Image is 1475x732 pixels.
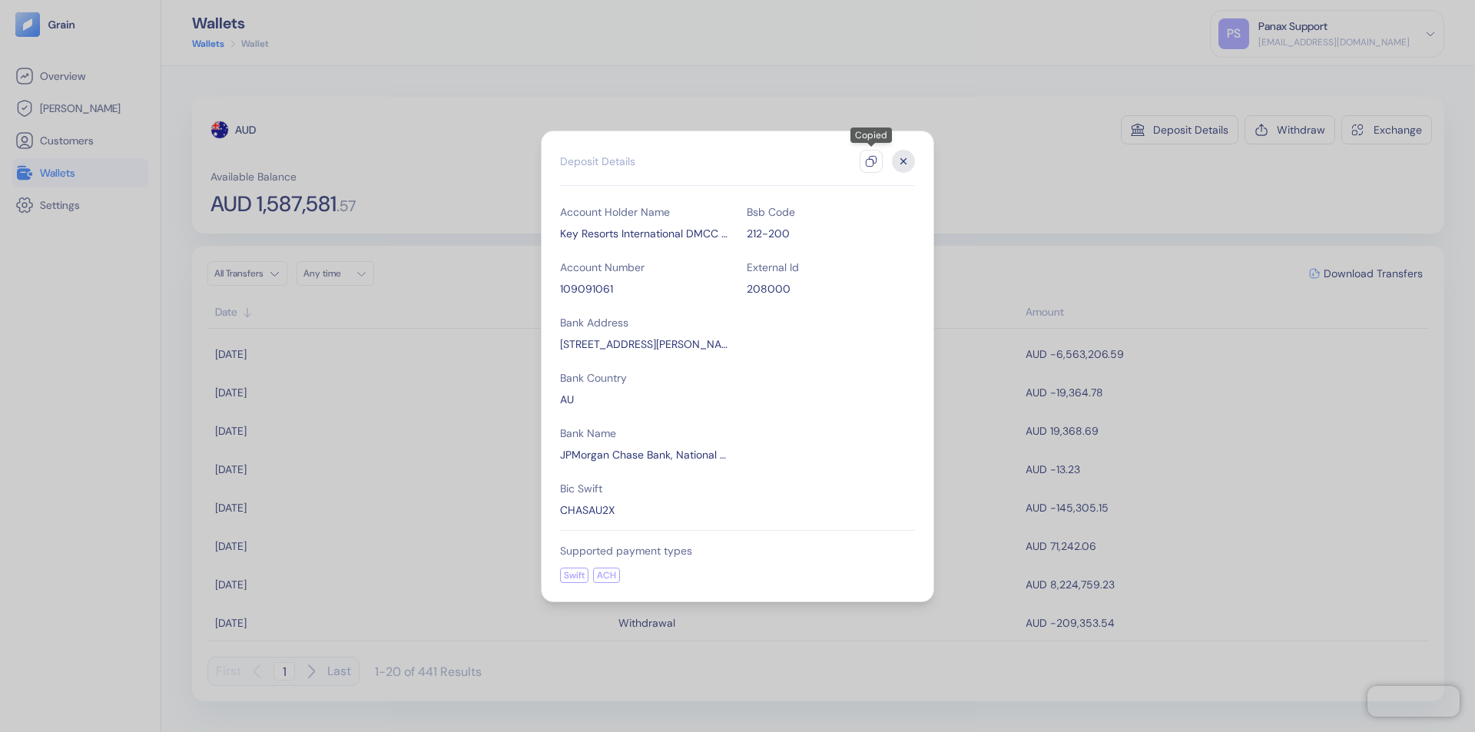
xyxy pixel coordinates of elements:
div: Bsb Code [747,204,915,220]
div: Account Number [560,260,728,275]
div: JPMorgan Chase Bank, National Association [560,447,728,462]
div: Key Resorts International DMCC TransferMate [560,226,728,241]
div: Bank Country [560,370,728,386]
div: 109091061 [560,281,728,296]
div: 212-200 [747,226,915,241]
div: ACH [593,568,620,583]
div: Bank Name [560,426,728,441]
div: Bic Swift [560,481,728,496]
div: Copied [850,128,892,143]
div: Bank Address [560,315,728,330]
div: Swift [560,568,588,583]
div: Account Holder Name [560,204,728,220]
div: AU [560,392,728,407]
div: CHASAU2X [560,502,728,518]
div: Supported payment types [560,543,915,558]
div: Deposit Details [560,154,635,169]
div: External Id [747,260,915,275]
div: Level 35, 259 George St, Sydney, New South Wales 2000, Australia [560,336,728,352]
div: 208000 [747,281,915,296]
